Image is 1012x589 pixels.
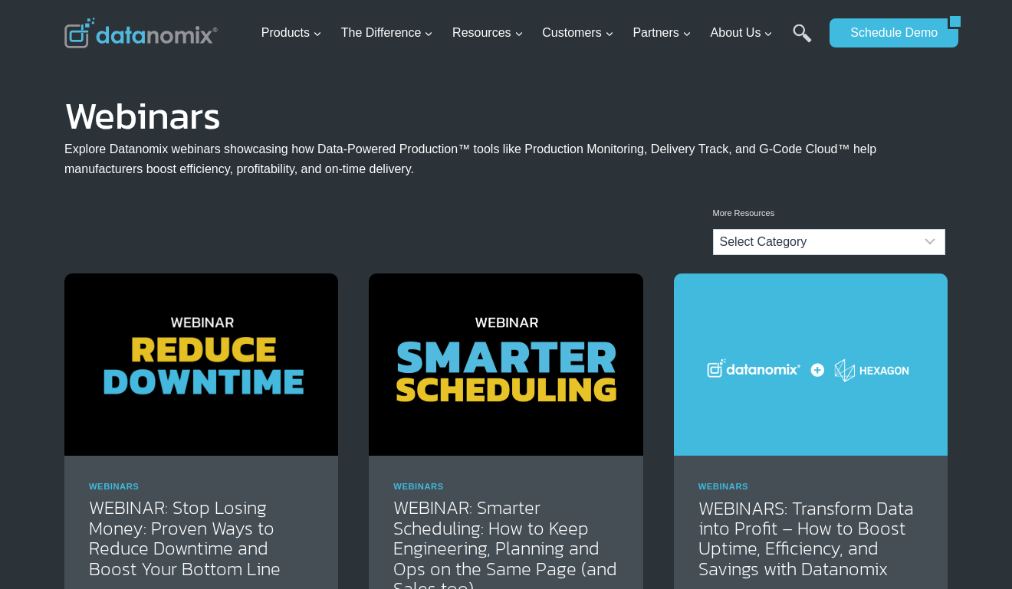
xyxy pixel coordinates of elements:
[369,273,642,456] img: Smarter Scheduling: How To Keep Engineering, Planning and Ops on the Same Page
[632,23,691,43] span: Partners
[698,482,748,491] a: Webinars
[89,494,281,581] a: WEBINAR: Stop Losing Money: Proven Ways to Reduce Downtime and Boost Your Bottom Line
[89,482,139,491] a: Webinars
[64,142,876,175] span: Explore Datanomix webinars showcasing how Data-Powered Production™ tools like Production Monitori...
[452,23,523,43] span: Resources
[830,18,948,47] a: Schedule Demo
[261,23,322,43] span: Products
[542,23,613,43] span: Customers
[64,18,218,48] img: Datanomix
[64,273,338,456] img: WEBINAR: Discover practical ways to reduce downtime, boost productivity, and improve profits in y...
[674,273,948,456] img: Hexagon Partners Up with Datanomix
[793,24,812,58] a: Search
[341,23,434,43] span: The Difference
[393,482,443,491] a: Webinars
[64,104,948,127] h1: Webinars
[698,495,914,582] a: WEBINARS: Transform Data into Profit – How to Boost Uptime, Efficiency, and Savings with Datanomix
[255,8,823,58] nav: Primary Navigation
[711,23,774,43] span: About Us
[713,207,945,221] p: More Resources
